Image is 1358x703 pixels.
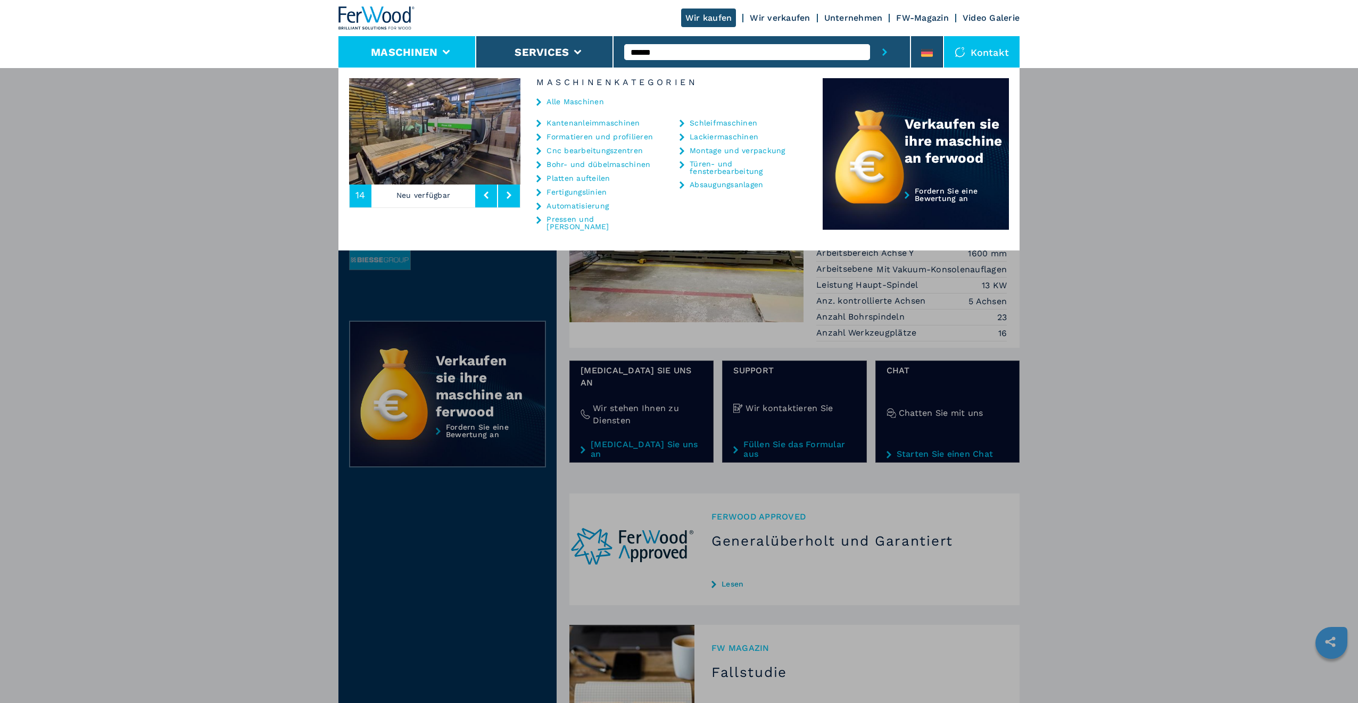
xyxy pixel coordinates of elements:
a: Video Galerie [963,13,1020,23]
a: Wir verkaufen [750,13,810,23]
img: Ferwood [338,6,415,30]
img: Kontakt [955,47,965,57]
a: Lackiermaschinen [690,133,758,140]
button: Services [515,46,569,58]
a: Automatisierung [546,202,609,210]
a: Unternehmen [824,13,883,23]
div: Verkaufen sie ihre maschine an ferwood [905,115,1009,166]
span: 14 [355,190,366,200]
a: Montage und verpackung [690,147,785,154]
a: Cnc bearbeitungszentren [546,147,643,154]
p: Neu verfügbar [371,183,476,207]
img: image [349,78,520,185]
a: FW-Magazin [896,13,949,23]
h6: Maschinenkategorien [520,78,823,87]
a: Fordern Sie eine Bewertung an [823,187,1009,230]
a: Fertigungslinien [546,188,607,196]
a: Absaugungsanlagen [690,181,763,188]
a: Wir kaufen [681,9,736,27]
a: Bohr- und dübelmaschinen [546,161,650,168]
a: Platten aufteilen [546,174,610,182]
img: image [520,78,692,185]
a: Formatieren und profilieren [546,133,653,140]
button: Maschinen [371,46,437,58]
div: Kontakt [944,36,1020,68]
button: submit-button [870,36,899,68]
a: Pressen und [PERSON_NAME] [546,215,653,230]
a: Türen- und fensterbearbeitung [690,160,796,175]
a: Schleifmaschinen [690,119,757,127]
a: Kantenanleimmaschinen [546,119,640,127]
a: Alle Maschinen [546,98,604,105]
